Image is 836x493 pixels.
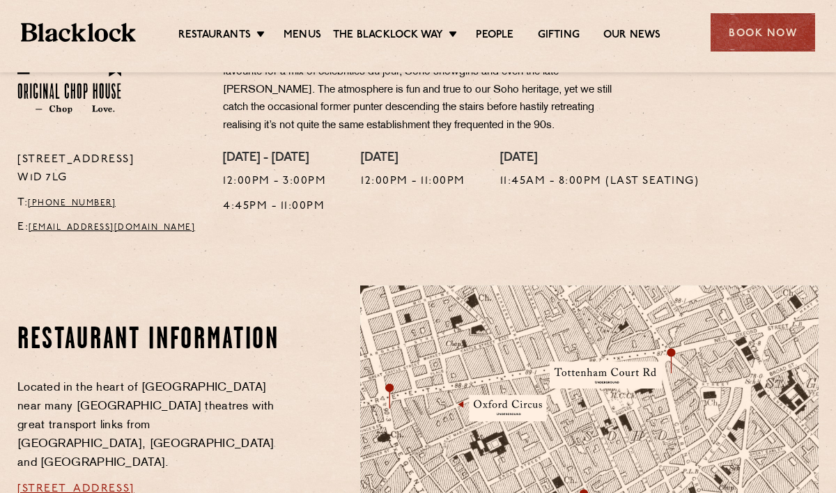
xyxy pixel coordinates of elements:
[603,29,661,44] a: Our News
[476,29,513,44] a: People
[333,29,443,44] a: The Blacklock Way
[223,151,326,166] h4: [DATE] - [DATE]
[284,29,321,44] a: Menus
[21,23,136,42] img: BL_Textured_Logo-footer-cropped.svg
[223,198,326,216] p: 4:45pm - 11:00pm
[223,173,326,191] p: 12:00pm - 3:00pm
[17,151,202,187] p: [STREET_ADDRESS] W1D 7LG
[17,219,202,237] p: E:
[28,199,116,208] a: [PHONE_NUMBER]
[178,29,251,44] a: Restaurants
[711,13,815,52] div: Book Now
[500,173,699,191] p: 11:45am - 8:00pm (Last seating)
[538,29,580,44] a: Gifting
[361,173,465,191] p: 12:00pm - 11:00pm
[361,151,465,166] h4: [DATE]
[17,323,280,358] h2: Restaurant information
[500,151,699,166] h4: [DATE]
[17,194,202,212] p: T:
[29,224,195,232] a: [EMAIL_ADDRESS][DOMAIN_NAME]
[17,379,280,473] p: Located in the heart of [GEOGRAPHIC_DATA] near many [GEOGRAPHIC_DATA] theatres with great transpo...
